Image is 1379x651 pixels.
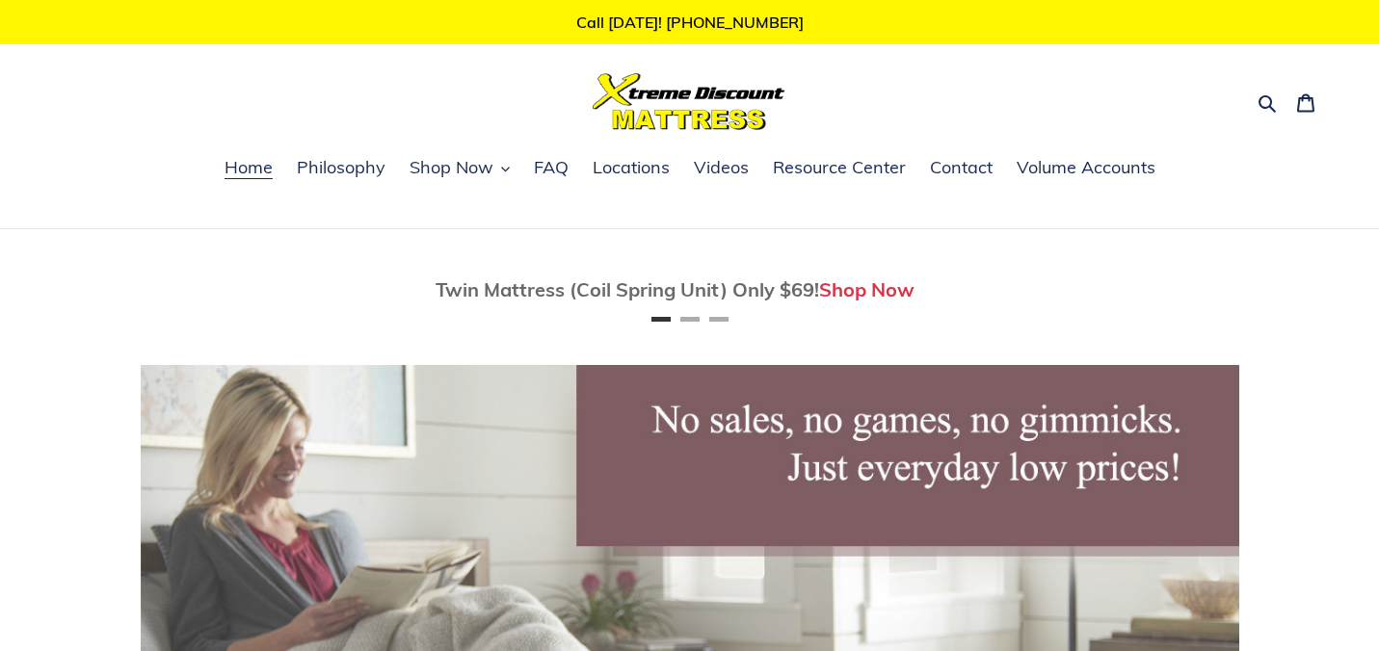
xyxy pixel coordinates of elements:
[297,156,385,179] span: Philosophy
[410,156,493,179] span: Shop Now
[225,156,273,179] span: Home
[1007,154,1165,183] a: Volume Accounts
[215,154,282,183] a: Home
[524,154,578,183] a: FAQ
[709,317,729,322] button: Page 3
[593,156,670,179] span: Locations
[819,277,915,301] a: Shop Now
[287,154,395,183] a: Philosophy
[920,154,1002,183] a: Contact
[400,154,519,183] button: Shop Now
[680,317,700,322] button: Page 2
[583,154,679,183] a: Locations
[534,156,569,179] span: FAQ
[651,317,671,322] button: Page 1
[436,277,819,301] span: Twin Mattress (Coil Spring Unit) Only $69!
[593,73,785,130] img: Xtreme Discount Mattress
[1017,156,1155,179] span: Volume Accounts
[684,154,758,183] a: Videos
[773,156,906,179] span: Resource Center
[694,156,749,179] span: Videos
[930,156,993,179] span: Contact
[763,154,915,183] a: Resource Center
